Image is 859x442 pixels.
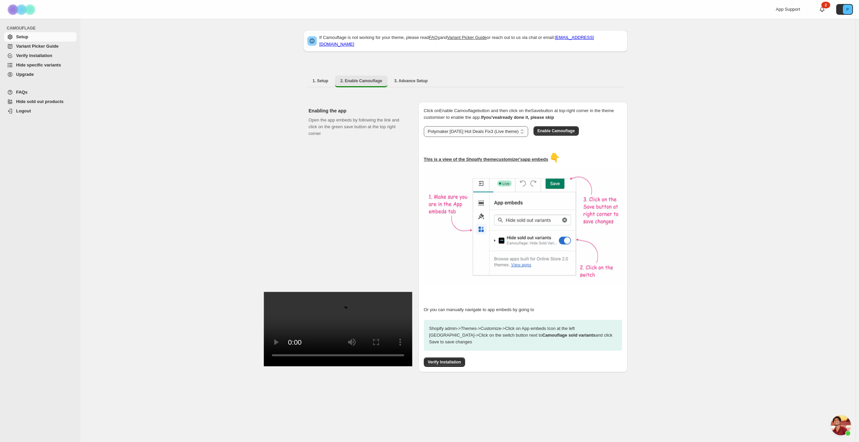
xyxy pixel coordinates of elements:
button: Avatar with initials P [836,4,853,15]
img: Camouflage [5,0,39,19]
img: camouflage-enable [424,168,625,286]
div: 2 [821,2,830,8]
span: App Support [776,7,800,12]
u: This is a view of the Shopify theme customizer's app embeds [424,157,548,162]
span: Setup [16,34,28,39]
button: Verify Installation [424,357,465,367]
span: 👇 [549,153,560,163]
span: Variant Picker Guide [16,44,58,49]
span: FAQs [16,90,28,95]
a: Upgrade [4,70,77,79]
span: Hide specific variants [16,62,61,67]
a: 2 [819,6,825,13]
strong: Camouflage sold variants [542,333,595,338]
p: Or you can manually navigate to app embeds by going to [424,306,622,313]
span: 1. Setup [313,78,329,84]
b: If you've already done it, please skip [481,115,554,120]
a: Setup [4,32,77,42]
div: Open the app embeds by following the link and click on the green save button at the top right corner [309,117,408,356]
a: Verify Installation [4,51,77,60]
a: Hide specific variants [4,60,77,70]
text: P [846,7,849,11]
span: Verify Installation [428,359,461,365]
a: FAQs [429,35,440,40]
span: Avatar with initials P [843,5,852,14]
span: Upgrade [16,72,34,77]
a: Variant Picker Guide [447,35,487,40]
span: CAMOUFLAGE [7,26,77,31]
button: Enable Camouflage [534,126,579,136]
p: Click on Enable Camouflage button and then click on the Save button at top-right corner in the th... [424,107,622,121]
p: Shopify admin -> Themes -> Customize -> Click on App embeds Icon at the left [GEOGRAPHIC_DATA] ->... [424,320,622,351]
span: Enable Camouflage [538,128,575,134]
span: Hide sold out products [16,99,64,104]
span: Verify Installation [16,53,52,58]
a: Enable Camouflage [534,128,579,133]
a: FAQs [4,88,77,97]
a: Logout [4,106,77,116]
a: Variant Picker Guide [4,42,77,51]
p: If Camouflage is not working for your theme, please read and or reach out to us via chat or email: [319,34,623,48]
span: Logout [16,108,31,113]
span: 3. Advance Setup [394,78,428,84]
a: Open chat [831,415,851,435]
h2: Enabling the app [309,107,408,114]
video: Enable Camouflage in theme app embeds [264,292,412,366]
a: Verify Installation [424,359,465,364]
a: Hide sold out products [4,97,77,106]
span: 2. Enable Camouflage [340,78,382,84]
